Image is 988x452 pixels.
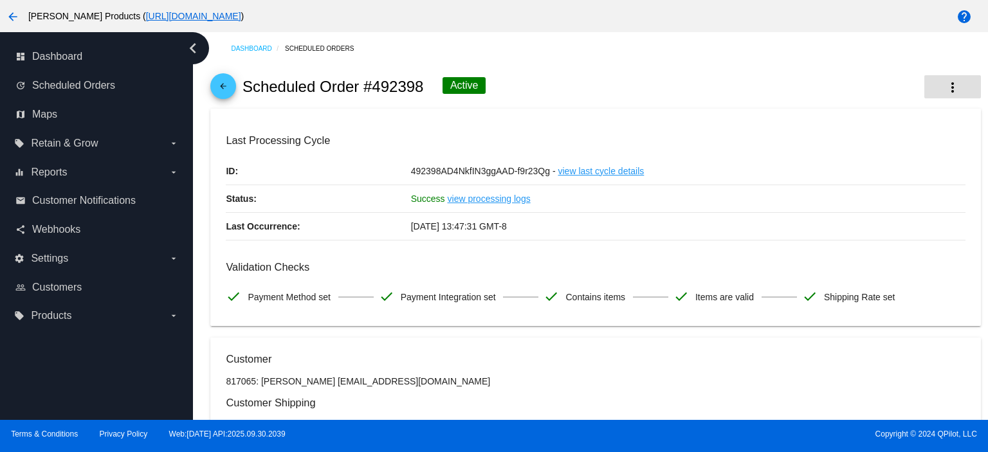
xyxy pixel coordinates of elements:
[226,158,410,185] p: ID:
[802,289,818,304] mat-icon: check
[565,284,625,311] span: Contains items
[443,77,486,94] div: Active
[146,11,241,21] a: [URL][DOMAIN_NAME]
[32,282,82,293] span: Customers
[31,310,71,321] span: Products
[824,284,895,311] span: Shipping Rate set
[169,167,179,177] i: arrow_drop_down
[15,195,26,206] i: email
[14,253,24,264] i: settings
[169,429,286,438] a: Web:[DATE] API:2025.09.30.2039
[248,284,330,311] span: Payment Method set
[15,46,179,67] a: dashboard Dashboard
[226,289,241,304] mat-icon: check
[15,75,179,96] a: update Scheduled Orders
[285,39,365,59] a: Scheduled Orders
[15,282,26,293] i: people_outline
[32,195,136,206] span: Customer Notifications
[15,80,26,91] i: update
[32,109,57,120] span: Maps
[28,11,244,21] span: [PERSON_NAME] Products ( )
[505,429,977,438] span: Copyright © 2024 QPilot, LLC
[183,38,203,59] i: chevron_left
[226,134,965,147] h3: Last Processing Cycle
[411,166,556,176] span: 492398AD4NkfIN3ggAAD-f9r23Qg -
[226,353,965,365] h3: Customer
[169,253,179,264] i: arrow_drop_down
[411,194,445,204] span: Success
[448,185,531,212] a: view processing logs
[242,78,424,96] h2: Scheduled Order #492398
[945,80,960,95] mat-icon: more_vert
[14,138,24,149] i: local_offer
[11,429,78,438] a: Terms & Conditions
[169,138,179,149] i: arrow_drop_down
[673,289,689,304] mat-icon: check
[379,289,394,304] mat-icon: check
[31,253,68,264] span: Settings
[15,190,179,211] a: email Customer Notifications
[231,39,285,59] a: Dashboard
[5,9,21,24] mat-icon: arrow_back
[15,277,179,298] a: people_outline Customers
[558,158,645,185] a: view last cycle details
[695,284,754,311] span: Items are valid
[32,224,80,235] span: Webhooks
[32,51,82,62] span: Dashboard
[401,284,496,311] span: Payment Integration set
[411,221,507,231] span: [DATE] 13:47:31 GMT-8
[169,311,179,321] i: arrow_drop_down
[15,109,26,120] i: map
[15,104,179,125] a: map Maps
[15,51,26,62] i: dashboard
[32,80,115,91] span: Scheduled Orders
[215,82,231,97] mat-icon: arrow_back
[31,167,67,178] span: Reports
[226,185,410,212] p: Status:
[226,397,965,409] h3: Customer Shipping
[14,311,24,321] i: local_offer
[15,219,179,240] a: share Webhooks
[226,213,410,240] p: Last Occurrence:
[226,376,965,386] p: 817065: [PERSON_NAME] [EMAIL_ADDRESS][DOMAIN_NAME]
[14,167,24,177] i: equalizer
[544,289,559,304] mat-icon: check
[226,261,965,273] h3: Validation Checks
[100,429,148,438] a: Privacy Policy
[15,224,26,235] i: share
[956,9,972,24] mat-icon: help
[31,138,98,149] span: Retain & Grow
